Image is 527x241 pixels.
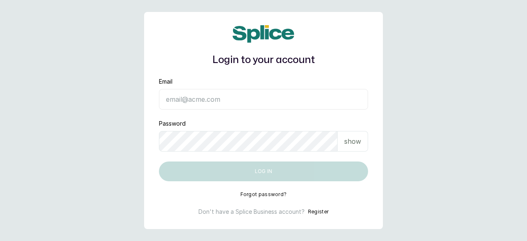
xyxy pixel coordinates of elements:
p: show [344,136,361,146]
h1: Login to your account [159,53,368,68]
button: Forgot password? [240,191,287,198]
p: Don't have a Splice Business account? [198,208,305,216]
button: Log in [159,161,368,181]
label: Email [159,77,173,86]
label: Password [159,119,186,128]
button: Register [308,208,329,216]
input: email@acme.com [159,89,368,110]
